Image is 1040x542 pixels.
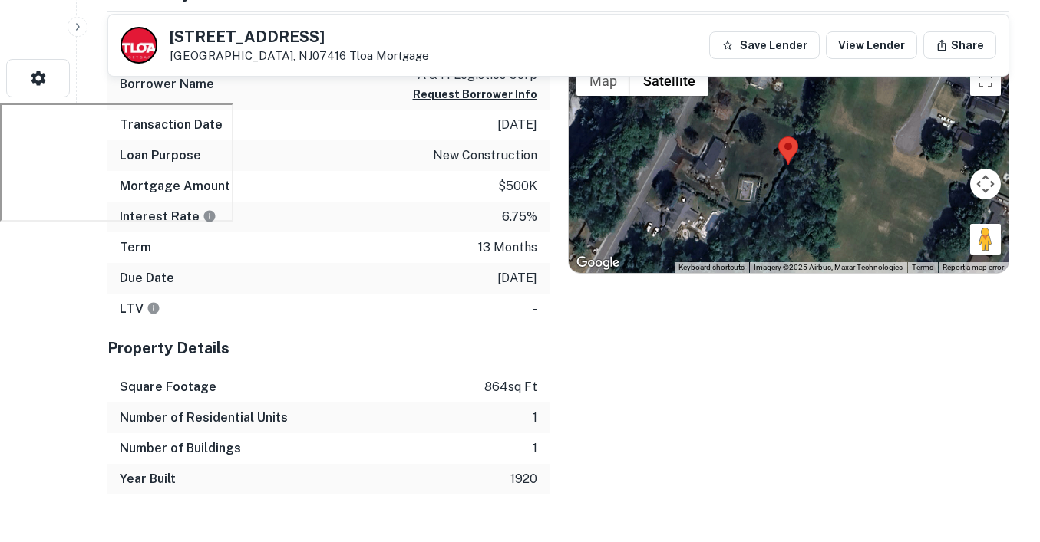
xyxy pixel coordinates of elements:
p: 864 sq ft [484,378,537,396]
button: Request Borrower Info [413,85,537,103]
span: Imagery ©2025 Airbus, Maxar Technologies [754,263,903,271]
button: Toggle fullscreen view [970,65,1001,96]
a: Report a map error [943,263,1004,271]
p: 1 [533,409,537,427]
a: Open this area in Google Maps (opens a new window) [573,253,623,273]
p: [DATE] [497,269,537,287]
button: Keyboard shortcuts [678,262,745,273]
h6: Number of Residential Units [120,409,288,427]
p: [GEOGRAPHIC_DATA], NJ07416 [170,49,429,63]
a: View Lender [826,31,917,59]
button: Show street map [576,65,630,96]
a: Terms (opens in new tab) [912,263,933,271]
p: new construction [433,146,537,165]
p: 1920 [510,470,537,488]
svg: LTVs displayed on the website are for informational purposes only and may be reported incorrectly... [147,301,160,315]
h5: [STREET_ADDRESS] [170,29,429,44]
h6: Number of Buildings [120,439,241,458]
h6: Term [120,238,151,257]
button: Show satellite imagery [630,65,708,96]
svg: The interest rates displayed on the website are for informational purposes only and may be report... [203,209,216,223]
p: 13 months [478,238,537,257]
h5: Property Details [107,337,550,360]
p: $500k [498,177,537,195]
button: Map camera controls [970,169,1001,199]
p: 6.75% [502,208,537,226]
button: Share [923,31,996,59]
p: - [533,300,537,318]
h6: Year Built [120,470,176,488]
h6: Square Footage [120,378,216,396]
p: 1 [533,439,537,458]
img: Google [573,253,623,273]
iframe: Chat Widget [963,419,1040,493]
button: Save Lender [709,31,820,59]
button: Drag Pegman onto the map to open Street View [970,224,1001,255]
h6: LTV [120,300,160,318]
a: Tloa Mortgage [349,49,429,62]
h6: Borrower Name [120,75,214,94]
p: [DATE] [497,116,537,134]
h6: Due Date [120,269,174,287]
